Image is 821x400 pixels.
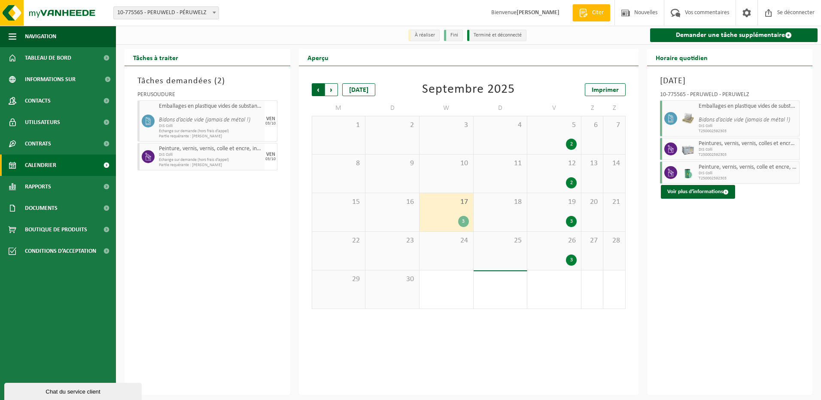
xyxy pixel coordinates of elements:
[491,9,559,16] font: Bienvenue
[699,152,797,158] span: T250002592303
[478,197,523,207] span: 18
[467,30,526,41] li: Terminé et déconnecté
[676,32,785,39] font: Demander une tâche supplémentaire
[699,171,797,176] span: DIS Colli
[159,158,262,163] span: Échange sur demande (hors frais d’appel)
[572,4,610,21] a: Citer
[4,381,143,400] iframe: chat widget
[603,100,625,116] td: Z
[370,236,415,245] span: 23
[650,28,818,42] a: Demander une tâche supplémentaire
[458,216,469,227] div: 3
[699,140,797,147] span: Peintures, vernis, vernis, colles et encres, industriels, en petits emballages
[424,121,469,130] span: 3
[159,145,262,152] span: Peinture, vernis, vernis, colle et encre, industriel en canon de 200lt
[517,9,559,16] strong: [PERSON_NAME]
[608,197,620,207] span: 21
[699,176,797,181] span: T250002592303
[699,103,797,110] span: Emballages en plastique vides de substances dangereuses
[217,77,222,85] span: 2
[586,159,599,168] span: 13
[667,189,723,194] font: Voir plus d’informations
[660,92,800,100] div: 10-775565 - PERUWELD - PÉRUWELZ
[159,103,262,110] span: Emballages en plastique vides de substances dangereuses
[325,83,338,96] span: Prochain
[478,236,523,245] span: 25
[25,197,58,219] span: Documents
[444,30,463,41] li: Fini
[681,112,694,125] img: LP-PA-00000-WDN-11
[312,83,325,96] span: Précédent
[299,49,337,66] h2: Aperçu
[681,166,694,179] img: PB-OT-0200-MET-00-02
[159,134,262,139] span: Partie requérante : [PERSON_NAME]
[527,100,581,116] td: V
[566,255,577,266] div: 3
[316,275,361,284] span: 29
[25,112,60,133] span: Utilisateurs
[370,121,415,130] span: 2
[266,152,275,157] div: VEN
[133,55,178,62] font: Tâches à traiter
[699,147,797,152] span: DIS Colli
[699,129,797,134] span: T250002592303
[424,236,469,245] span: 24
[581,100,603,116] td: Z
[25,176,51,197] span: Rapports
[25,47,71,69] span: Tableau de bord
[699,164,797,171] span: Peinture, vernis, vernis, colle et encre, industriel en canon de 200lt
[159,163,262,168] span: Partie requérante : [PERSON_NAME]
[532,159,577,168] span: 12
[159,129,262,134] span: Échange sur demande (hors frais d’appel)
[420,100,474,116] td: W
[660,75,800,88] h3: [DATE]
[25,133,51,155] span: Contrats
[25,90,51,112] span: Contacts
[422,83,515,96] div: Septembre 2025
[137,77,222,85] font: Tâches demandées (
[478,159,523,168] span: 11
[608,159,620,168] span: 14
[137,92,277,100] div: PÉRUSOUDURE
[159,117,250,123] i: Bidons d’acide vide (jamais de métal !)
[424,197,469,207] span: 17
[137,75,277,88] h3: )
[25,26,56,47] span: Navigation
[474,100,528,116] td: D
[566,139,577,150] div: 2
[699,124,797,129] span: DIS Colli
[647,49,716,66] h2: Horaire quotidien
[661,185,735,199] button: Voir plus d’informations
[532,236,577,245] span: 26
[312,100,366,116] td: M
[608,121,620,130] span: 7
[586,121,599,130] span: 6
[370,275,415,284] span: 30
[265,121,276,126] div: 03/10
[370,159,415,168] span: 9
[681,142,694,155] img: PB-LB-0680-HPE-GY-11
[265,157,276,161] div: 03/10
[586,197,599,207] span: 20
[532,121,577,130] span: 5
[25,69,99,90] span: Informations sur l’entreprise
[113,6,219,19] span: 10-775565 - PERUWELD - PÉRUWELZ
[25,155,56,176] span: Calendrier
[590,9,606,17] span: Citer
[316,121,361,130] span: 1
[608,236,620,245] span: 28
[424,159,469,168] span: 10
[370,197,415,207] span: 16
[699,117,790,123] i: Bidons d’acide vide (jamais de métal !)
[342,83,375,96] div: [DATE]
[585,83,626,96] a: Imprimer
[25,219,87,240] span: Boutique de produits
[266,116,275,121] div: VEN
[25,240,96,262] span: Conditions d’acceptation
[566,216,577,227] div: 3
[592,87,619,94] span: Imprimer
[159,152,262,158] span: DIS Colli
[532,197,577,207] span: 19
[365,100,420,116] td: D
